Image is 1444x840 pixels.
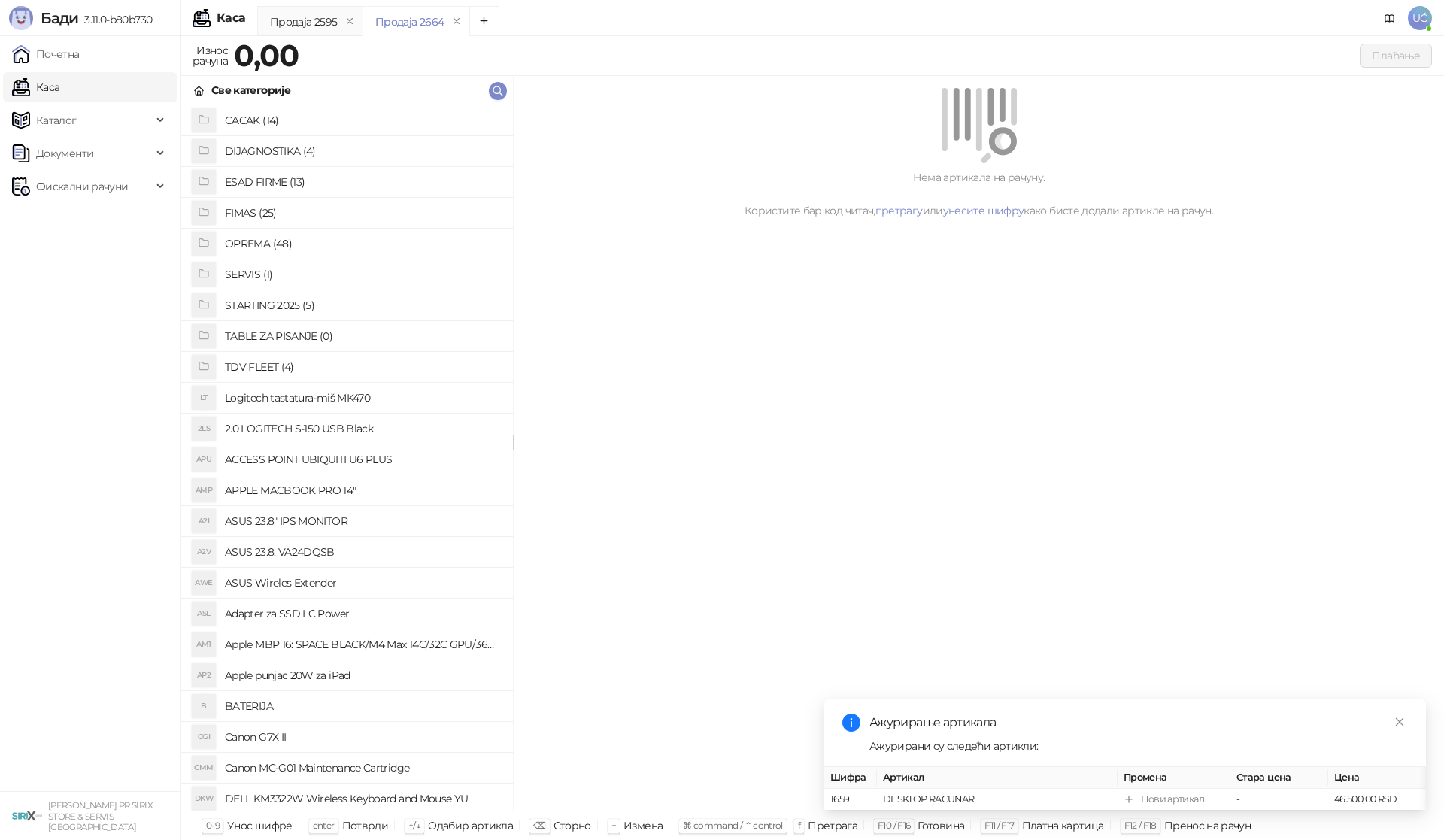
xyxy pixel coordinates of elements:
button: remove [340,15,359,28]
button: Add tab [469,6,499,36]
h4: ASUS Wireles Extender [225,571,501,595]
h4: Canon MC-G01 Maintenance Cartridge [225,756,501,780]
a: Каса [12,72,59,102]
h4: STARTING 2025 (5) [225,293,501,317]
span: F11 / F17 [984,820,1014,831]
span: + [611,820,616,831]
div: grid [181,105,513,811]
th: Шифра [824,767,877,789]
div: Пренос на рачун [1164,816,1251,835]
h4: TABLE ZA PISANJE (0) [225,324,501,348]
div: CMM [192,756,216,780]
div: Ажурирани су следећи артикли: [869,738,1408,754]
div: Платна картица [1022,816,1104,835]
h4: ACCESS POINT UBIQUITI U6 PLUS [225,447,501,472]
div: Продаја 2664 [375,14,444,30]
th: Промена [1118,767,1230,789]
div: Нови артикал [1141,792,1204,807]
span: info-circle [842,714,860,732]
div: Готовина [918,816,964,835]
img: Logo [9,6,33,30]
span: close [1394,717,1405,727]
h4: TDV FLEET (4) [225,355,501,379]
h4: OPREMA (48) [225,232,501,256]
td: - [1230,789,1328,811]
div: AP2 [192,663,216,687]
div: APU [192,447,216,472]
h4: DIJAGNOSTIKA (4) [225,139,501,163]
span: f [798,820,800,831]
th: Артикал [877,767,1118,789]
h4: Canon G7X II [225,725,501,749]
div: CGI [192,725,216,749]
td: DESKTOP RACUNAR [877,789,1118,811]
th: Стара цена [1230,767,1328,789]
h4: BATERIJA [225,694,501,718]
div: Потврди [342,816,389,835]
h4: Apple MBP 16: SPACE BLACK/M4 Max 14C/32C GPU/36GB/1T-ZEE [225,632,501,657]
div: DKW [192,787,216,811]
h4: Apple punjac 20W za iPad [225,663,501,687]
div: Ажурирање артикала [869,714,1408,732]
a: Документација [1378,6,1402,30]
h4: FIMAS (25) [225,201,501,225]
div: Измена [623,816,663,835]
span: 0-9 [206,820,220,831]
a: Почетна [12,39,80,69]
div: Претрага [808,816,857,835]
div: Каса [217,12,245,24]
span: Документи [36,138,93,168]
span: 3.11.0-b80b730 [78,13,152,26]
div: AMP [192,478,216,502]
span: ↑/↓ [408,820,420,831]
div: ASL [192,602,216,626]
span: F10 / F16 [878,820,910,831]
div: 2LS [192,417,216,441]
h4: CACAK (14) [225,108,501,132]
h4: ASUS 23.8. VA24DQSB [225,540,501,564]
h4: SERVIS (1) [225,262,501,287]
span: Бади [41,9,78,27]
div: Продаја 2595 [270,14,337,30]
a: Close [1391,714,1408,730]
h4: ESAD FIRME (13) [225,170,501,194]
h4: Logitech tastatura-miš MK470 [225,386,501,410]
button: remove [447,15,466,28]
div: A2V [192,540,216,564]
a: унесите шифру [943,204,1024,217]
span: ⌫ [533,820,545,831]
h4: ASUS 23.8" IPS MONITOR [225,509,501,533]
span: UĆ [1408,6,1432,30]
img: 64x64-companyLogo-cb9a1907-c9b0-4601-bb5e-5084e694c383.png [12,801,42,831]
span: F12 / F18 [1124,820,1157,831]
th: Цена [1328,767,1426,789]
button: Плаћање [1360,44,1432,68]
span: enter [313,820,335,831]
div: Унос шифре [227,816,293,835]
div: Нема артикала на рачуну. Користите бар код читач, или како бисте додали артикле на рачун. [532,169,1426,219]
div: Све категорије [211,82,290,99]
a: претрагу [875,204,923,217]
h4: APPLE MACBOOK PRO 14" [225,478,501,502]
small: [PERSON_NAME] PR SIRIX STORE & SERVIS [GEOGRAPHIC_DATA] [48,800,153,832]
div: Износ рачуна [190,41,231,71]
h4: Adapter za SSD LC Power [225,602,501,626]
div: B [192,694,216,718]
h4: DELL KM3322W Wireless Keyboard and Mouse YU [225,787,501,811]
div: Одабир артикла [428,816,513,835]
div: AM1 [192,632,216,657]
div: Сторно [554,816,591,835]
td: 1659 [824,789,877,811]
div: AWE [192,571,216,595]
span: Фискални рачуни [36,171,128,202]
span: ⌘ command / ⌃ control [683,820,783,831]
div: LT [192,386,216,410]
strong: 0,00 [234,37,299,74]
h4: 2.0 LOGITECH S-150 USB Black [225,417,501,441]
div: A2I [192,509,216,533]
span: Каталог [36,105,77,135]
td: 46.500,00 RSD [1328,789,1426,811]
